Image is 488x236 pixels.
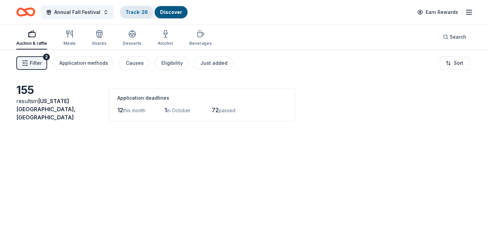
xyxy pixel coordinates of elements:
span: in October [167,107,191,113]
div: 155 [16,83,101,97]
button: Sort [440,56,469,70]
button: Meals [63,27,76,50]
button: Just added [194,56,233,70]
a: Track· 26 [125,9,148,15]
div: Snacks [92,41,106,46]
button: Auction & raffle [16,27,47,50]
a: Home [16,4,35,20]
button: Snacks [92,27,106,50]
a: Earn Rewards [413,6,462,18]
button: Annual Fall Festival [41,5,114,19]
span: [US_STATE][GEOGRAPHIC_DATA], [GEOGRAPHIC_DATA] [16,98,76,121]
span: passed [219,107,235,113]
div: Beverages [189,41,212,46]
button: Alcohol [158,27,173,50]
button: Beverages [189,27,212,50]
div: Alcohol [158,41,173,46]
span: Annual Fall Festival [54,8,100,16]
div: results [16,97,101,121]
span: Sort [454,59,463,67]
button: Search [437,30,472,44]
button: Desserts [123,27,141,50]
div: Just added [200,59,228,67]
button: Application methods [53,56,114,70]
div: Meals [63,41,76,46]
div: Eligibility [161,59,183,67]
span: 12 [117,106,123,114]
button: Causes [119,56,149,70]
span: in [16,98,76,121]
div: Desserts [123,41,141,46]
div: Auction & raffle [16,41,47,46]
span: Search [450,33,466,41]
span: this month [123,107,145,113]
div: Application methods [59,59,108,67]
span: Filter [30,59,42,67]
button: Track· 26Discover [119,5,188,19]
div: Causes [126,59,144,67]
span: 1 [164,106,167,114]
a: Discover [160,9,182,15]
div: 2 [43,54,50,60]
button: Eligibility [155,56,188,70]
button: Filter2 [16,56,47,70]
div: Application deadlines [117,94,287,102]
span: 72 [212,106,219,114]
